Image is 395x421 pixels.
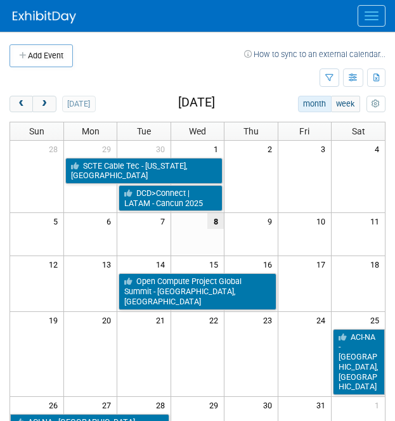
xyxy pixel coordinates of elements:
span: 13 [101,256,117,272]
span: 16 [262,256,278,272]
span: 7 [159,213,171,229]
span: 6 [105,213,117,229]
span: 28 [48,141,63,157]
button: Add Event [10,44,73,67]
a: How to sync to an external calendar... [244,49,385,59]
span: 15 [208,256,224,272]
span: 17 [315,256,331,272]
button: next [32,96,56,112]
span: 31 [315,397,331,413]
span: 14 [155,256,171,272]
a: ACI-NA - [GEOGRAPHIC_DATA], [GEOGRAPHIC_DATA] [333,329,385,395]
span: 19 [48,312,63,328]
span: Wed [189,126,206,136]
span: Sat [352,126,365,136]
span: 18 [369,256,385,272]
button: Menu [358,5,385,27]
span: 10 [315,213,331,229]
span: 25 [369,312,385,328]
span: Tue [137,126,151,136]
button: prev [10,96,33,112]
span: 29 [208,397,224,413]
span: 29 [101,141,117,157]
span: 26 [48,397,63,413]
a: DCD>Connect | LATAM - Cancun 2025 [119,185,223,211]
span: 30 [155,141,171,157]
span: 9 [266,213,278,229]
span: 3 [320,141,331,157]
span: 24 [315,312,331,328]
span: 1 [373,397,385,413]
span: 30 [262,397,278,413]
img: ExhibitDay [13,11,76,23]
span: 1 [212,141,224,157]
span: 23 [262,312,278,328]
button: week [331,96,360,112]
span: 22 [208,312,224,328]
button: [DATE] [62,96,96,112]
span: 28 [155,397,171,413]
a: Open Compute Project Global Summit - [GEOGRAPHIC_DATA], [GEOGRAPHIC_DATA] [119,273,276,309]
a: SCTE Cable Tec - [US_STATE], [GEOGRAPHIC_DATA] [65,158,223,184]
span: 12 [48,256,63,272]
span: 21 [155,312,171,328]
span: Fri [299,126,309,136]
span: Sun [29,126,44,136]
span: 27 [101,397,117,413]
i: Personalize Calendar [372,100,380,108]
span: 4 [373,141,385,157]
h2: [DATE] [178,96,215,110]
button: myCustomButton [366,96,385,112]
span: Thu [243,126,259,136]
span: 20 [101,312,117,328]
span: 8 [207,213,224,229]
span: Mon [82,126,100,136]
span: 2 [266,141,278,157]
span: 5 [52,213,63,229]
button: month [298,96,332,112]
span: 11 [369,213,385,229]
